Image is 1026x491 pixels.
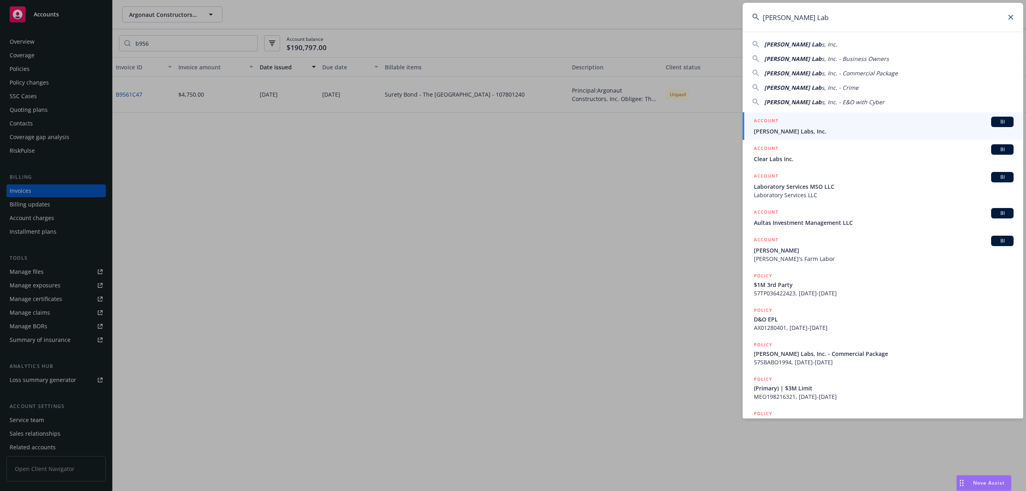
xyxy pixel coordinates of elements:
a: POLICYD&O EPLAX01280401, [DATE]-[DATE] [743,302,1023,336]
span: BI [994,210,1010,217]
span: s, Inc. - E&O with Cyber [822,98,885,106]
h5: POLICY [754,375,772,383]
a: ACCOUNTBILaboratory Services MSO LLCLaboratory Services LLC [743,168,1023,204]
span: [PERSON_NAME] Labs, Inc. - Commercial Package [754,350,1014,358]
h5: ACCOUNT [754,208,778,218]
a: POLICY(Primary) | $3M LimitMEO198216321, [DATE]-[DATE] [743,371,1023,405]
span: s, Inc. - Business Owners [822,55,889,63]
span: AX01280401, [DATE]-[DATE] [754,323,1014,332]
div: Drag to move [957,475,967,491]
span: s, Inc. [822,40,837,48]
a: ACCOUNTBI[PERSON_NAME][PERSON_NAME]'s Farm Labor [743,231,1023,267]
span: BI [994,174,1010,181]
span: (Primary) | $3M Limit [754,384,1014,392]
span: D&O EPL [754,315,1014,323]
span: Laboratory Services LLC [754,191,1014,199]
span: [PERSON_NAME] Lab [764,98,822,106]
span: 57TP036422423, [DATE]-[DATE] [754,289,1014,297]
h5: POLICY [754,306,772,314]
span: [PERSON_NAME] Lab [764,69,822,77]
span: $1M 3rd Party [754,281,1014,289]
span: BI [994,118,1010,125]
a: ACCOUNTBI[PERSON_NAME] Labs, Inc. [743,112,1023,140]
a: POLICY [743,405,1023,440]
a: ACCOUNTBIClear Labs Inc. [743,140,1023,168]
span: Clear Labs Inc. [754,155,1014,163]
a: POLICY[PERSON_NAME] Labs, Inc. - Commercial Package57SBABO1994, [DATE]-[DATE] [743,336,1023,371]
span: MEO198216321, [DATE]-[DATE] [754,392,1014,401]
span: [PERSON_NAME] Labs, Inc. [754,127,1014,135]
h5: ACCOUNT [754,144,778,154]
span: BI [994,237,1010,244]
button: Nova Assist [956,475,1012,491]
h5: POLICY [754,272,772,280]
h5: POLICY [754,410,772,418]
span: Nova Assist [973,479,1005,486]
span: Aultas Investment Management LLC [754,218,1014,227]
span: 57SBABO1994, [DATE]-[DATE] [754,358,1014,366]
span: s, Inc. - Commercial Package [822,69,898,77]
span: Laboratory Services MSO LLC [754,182,1014,191]
span: [PERSON_NAME] Lab [764,84,822,91]
a: ACCOUNTBIAultas Investment Management LLC [743,204,1023,231]
h5: ACCOUNT [754,172,778,182]
a: POLICY$1M 3rd Party57TP036422423, [DATE]-[DATE] [743,267,1023,302]
span: BI [994,146,1010,153]
span: [PERSON_NAME]'s Farm Labor [754,255,1014,263]
input: Search... [743,3,1023,32]
h5: POLICY [754,341,772,349]
h5: ACCOUNT [754,117,778,126]
h5: ACCOUNT [754,236,778,245]
span: s, Inc. - Crime [822,84,858,91]
span: [PERSON_NAME] [754,246,1014,255]
span: [PERSON_NAME] Lab [764,55,822,63]
span: [PERSON_NAME] Lab [764,40,822,48]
